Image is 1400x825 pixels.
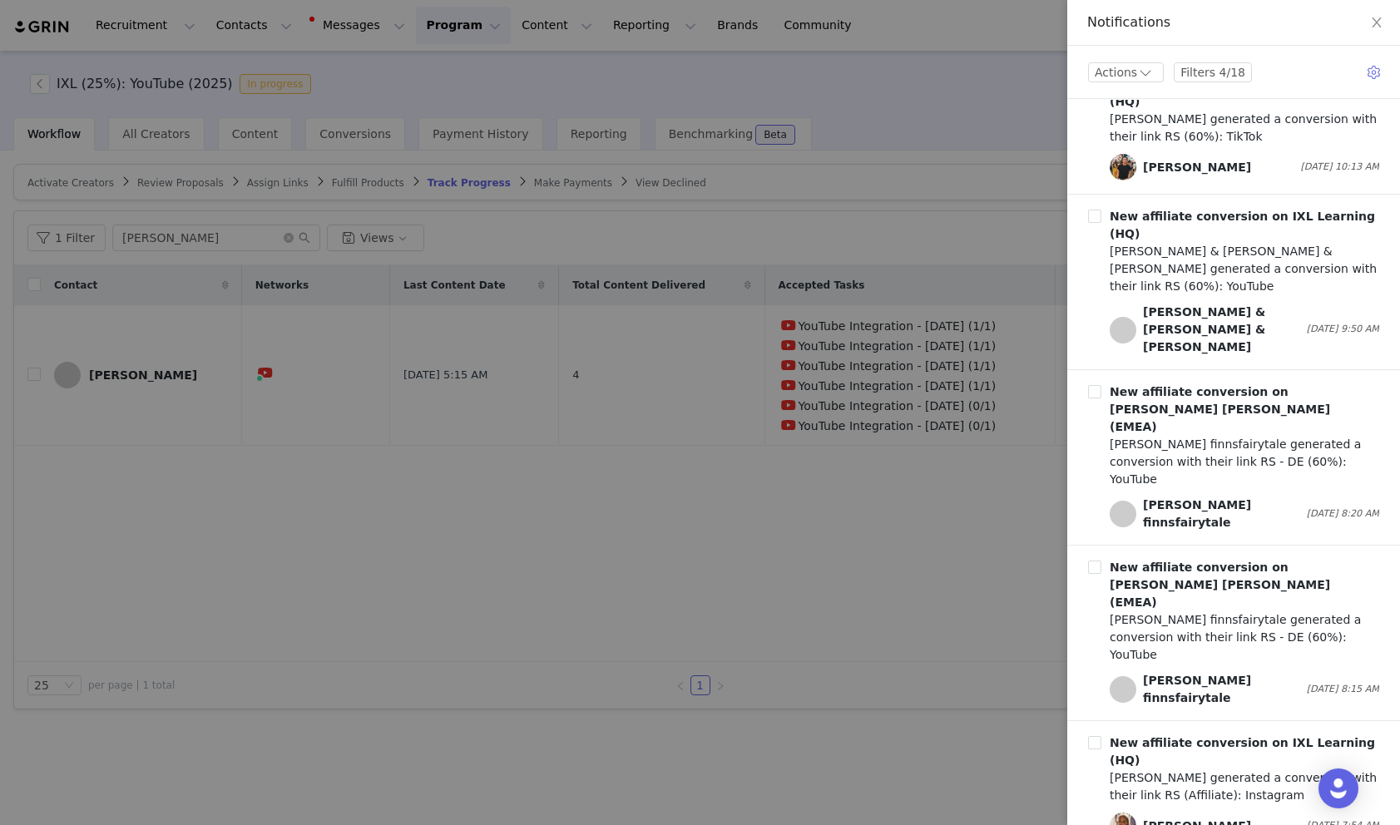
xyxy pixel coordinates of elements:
div: [PERSON_NAME] [1143,159,1251,176]
span: Finn finnsfairytale [1110,676,1136,703]
div: [PERSON_NAME] finnsfairytale generated a conversion with their link RS - DE (60%): YouTube [1110,611,1379,664]
div: [PERSON_NAME] finnsfairytale generated a conversion with their link RS - DE (60%): YouTube [1110,436,1379,488]
div: [PERSON_NAME] generated a conversion with their link RS (60%): TikTok [1110,111,1379,146]
div: [PERSON_NAME] & [PERSON_NAME] & [PERSON_NAME] [1143,304,1307,356]
button: Actions [1088,62,1164,82]
b: New affiliate conversion on [PERSON_NAME] [PERSON_NAME] (EMEA) [1110,561,1330,609]
span: [DATE] 9:50 AM [1307,323,1379,337]
img: 99546e87-e152-438a-b5d7-bd3fe0957746.jpg [1110,154,1136,180]
span: [DATE] 8:20 AM [1307,507,1379,521]
b: New affiliate conversion on IXL Learning (HQ) [1110,736,1375,767]
span: [DATE] 8:15 AM [1307,683,1379,697]
b: New affiliate conversion on [PERSON_NAME] [PERSON_NAME] (EMEA) [1110,385,1330,433]
div: [PERSON_NAME] finnsfairytale [1143,496,1307,531]
div: Notifications [1087,13,1380,32]
div: [PERSON_NAME] finnsfairytale [1143,672,1307,707]
div: [PERSON_NAME] generated a conversion with their link RS (Affiliate): Instagram [1110,769,1379,804]
div: Open Intercom Messenger [1318,768,1358,808]
div: [PERSON_NAME] & [PERSON_NAME] & [PERSON_NAME] generated a conversion with their link RS (60%): Yo... [1110,243,1379,295]
button: Filters 4/18 [1174,62,1252,82]
span: Max Abrams [1110,154,1136,180]
span: Finn finnsfairytale [1110,501,1136,527]
span: Lisa & Josh Mar & Walter [1110,317,1136,343]
span: [DATE] 10:13 AM [1301,161,1380,175]
i: icon: close [1370,16,1383,29]
b: New affiliate conversion on IXL Learning (HQ) [1110,210,1375,240]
